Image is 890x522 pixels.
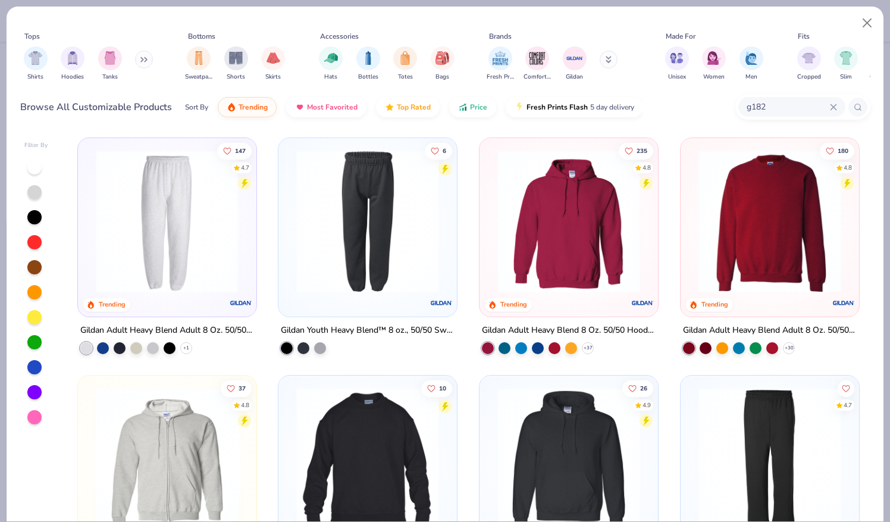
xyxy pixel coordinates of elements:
[563,46,587,82] button: filter button
[622,380,653,396] button: Like
[683,323,857,338] div: Gildan Adult Heavy Blend Adult 8 Oz. 50/50 Fleece Crew
[838,148,848,154] span: 180
[24,31,40,42] div: Tops
[665,46,689,82] div: filter for Unisex
[218,97,277,117] button: Trending
[227,102,236,112] img: trending.gif
[739,46,763,82] div: filter for Men
[356,46,380,82] button: filter button
[393,46,417,82] button: filter button
[856,12,879,35] button: Close
[425,142,453,159] button: Like
[449,97,496,117] button: Price
[27,73,43,82] span: Shirts
[491,150,646,293] img: 01756b78-01f6-4cc6-8d8a-3c30c1a0c8ac
[286,97,366,117] button: Most Favorited
[290,150,445,293] img: 1182b50d-b017-445f-963a-bad20bc01ded
[29,51,42,65] img: Shirts Image
[524,46,551,82] div: filter for Comfort Colors
[515,102,524,112] img: flash.gif
[399,51,412,65] img: Totes Image
[61,46,84,82] div: filter for Hoodies
[66,51,79,65] img: Hoodies Image
[832,291,855,315] img: Gildan logo
[307,102,358,112] span: Most Favorited
[590,101,634,114] span: 5 day delivery
[640,385,647,391] span: 26
[487,46,514,82] div: filter for Fresh Prints
[431,46,455,82] div: filter for Bags
[393,46,417,82] div: filter for Totes
[435,73,449,82] span: Bags
[745,73,757,82] span: Men
[358,73,378,82] span: Bottles
[844,163,852,172] div: 4.8
[98,46,122,82] button: filter button
[183,345,189,352] span: + 1
[430,291,453,315] img: Gildan logo
[838,380,854,396] button: Like
[228,291,252,315] img: Gildan logo
[665,46,689,82] button: filter button
[670,51,684,65] img: Unisex Image
[563,46,587,82] div: filter for Gildan
[637,148,647,154] span: 235
[834,46,858,82] button: filter button
[239,385,246,391] span: 37
[666,31,695,42] div: Made For
[241,163,249,172] div: 4.7
[524,73,551,82] span: Comfort Colors
[24,46,48,82] div: filter for Shirts
[261,46,285,82] button: filter button
[703,73,725,82] span: Women
[566,73,583,82] span: Gildan
[619,142,653,159] button: Like
[487,46,514,82] button: filter button
[24,141,48,150] div: Filter By
[707,51,721,65] img: Women Image
[24,46,48,82] button: filter button
[702,46,726,82] button: filter button
[482,323,656,338] div: Gildan Adult Heavy Blend 8 Oz. 50/50 Hooded Sweatshirt
[227,73,245,82] span: Shorts
[244,150,399,293] img: 13b9c606-79b1-4059-b439-68fabb1693f9
[820,142,854,159] button: Like
[797,73,821,82] span: Cropped
[20,100,172,114] div: Browse All Customizable Products
[844,401,852,410] div: 4.7
[797,46,821,82] button: filter button
[265,73,281,82] span: Skirts
[61,73,84,82] span: Hoodies
[798,31,810,42] div: Fits
[324,51,338,65] img: Hats Image
[443,148,447,154] span: 6
[398,73,413,82] span: Totes
[487,73,514,82] span: Fresh Prints
[267,51,280,65] img: Skirts Image
[241,401,249,410] div: 4.8
[356,46,380,82] div: filter for Bottles
[528,49,546,67] img: Comfort Colors Image
[692,150,847,293] img: c7b025ed-4e20-46ac-9c52-55bc1f9f47df
[104,51,117,65] img: Tanks Image
[224,46,248,82] button: filter button
[261,46,285,82] div: filter for Skirts
[584,345,593,352] span: + 37
[440,385,447,391] span: 10
[489,31,512,42] div: Brands
[431,46,455,82] button: filter button
[98,46,122,82] div: filter for Tanks
[229,51,243,65] img: Shorts Image
[319,46,343,82] div: filter for Hats
[643,401,651,410] div: 4.9
[185,73,212,82] span: Sweatpants
[185,102,208,112] div: Sort By
[631,291,654,315] img: Gildan logo
[745,100,830,114] input: Try "T-Shirt"
[281,323,455,338] div: Gildan Youth Heavy Blend™ 8 oz., 50/50 Sweatpants
[324,73,337,82] span: Hats
[185,46,212,82] div: filter for Sweatpants
[362,51,375,65] img: Bottles Image
[491,49,509,67] img: Fresh Prints Image
[102,73,118,82] span: Tanks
